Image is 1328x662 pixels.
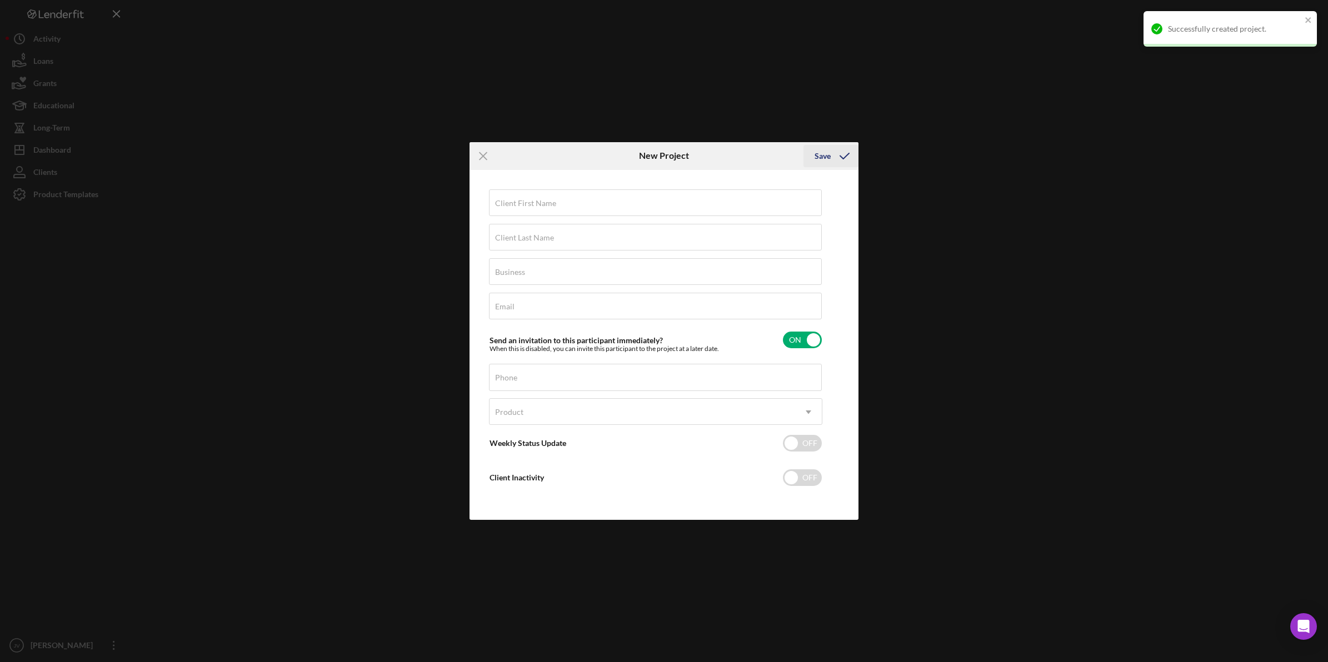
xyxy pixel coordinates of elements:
button: close [1305,16,1312,26]
div: Save [815,145,831,167]
label: Send an invitation to this participant immediately? [490,335,663,345]
label: Email [495,302,515,311]
div: Product [495,408,523,417]
label: Business [495,268,525,277]
div: Successfully created project. [1168,24,1301,33]
label: Weekly Status Update [490,438,566,448]
button: Save [803,145,858,167]
label: Client First Name [495,199,556,208]
h6: New Project [639,151,689,161]
div: Open Intercom Messenger [1290,613,1317,640]
label: Client Last Name [495,233,554,242]
label: Client Inactivity [490,473,544,482]
div: When this is disabled, you can invite this participant to the project at a later date. [490,345,719,353]
label: Phone [495,373,517,382]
